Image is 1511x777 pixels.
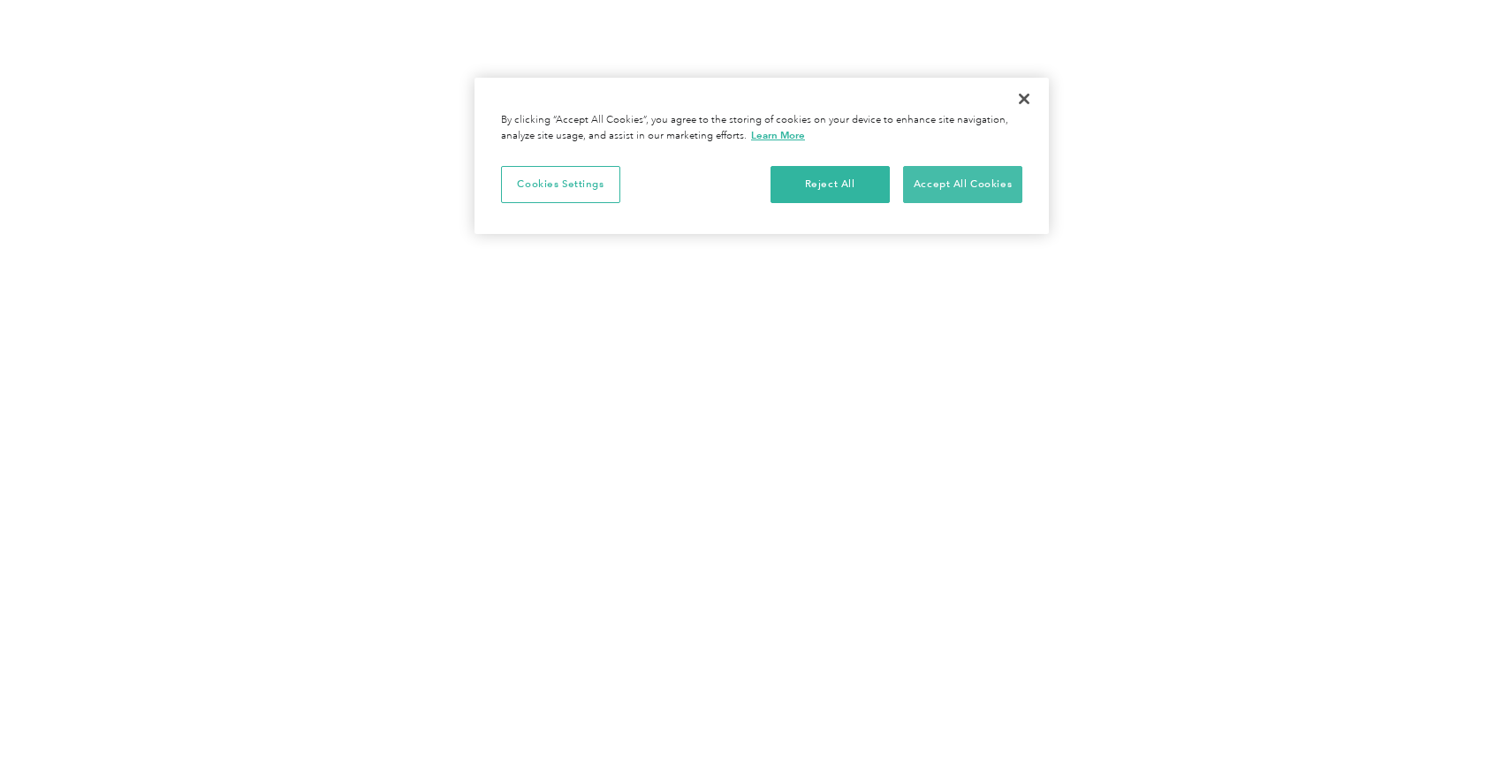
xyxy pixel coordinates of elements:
[751,129,805,141] a: More information about your privacy, opens in a new tab
[771,166,890,203] button: Reject All
[903,166,1022,203] button: Accept All Cookies
[501,113,1022,144] div: By clicking “Accept All Cookies”, you agree to the storing of cookies on your device to enhance s...
[475,78,1049,234] div: Privacy
[1005,79,1044,118] button: Close
[501,166,620,203] button: Cookies Settings
[475,78,1049,234] div: Cookie banner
